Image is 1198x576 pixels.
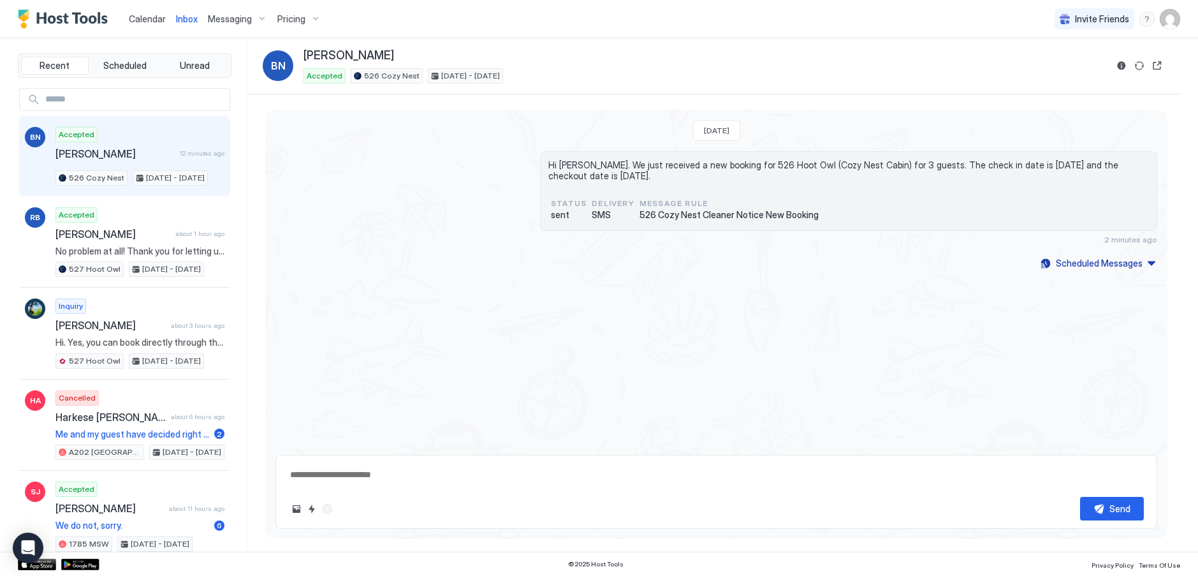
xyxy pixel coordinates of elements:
div: User profile [1160,9,1180,29]
button: Open reservation [1150,58,1165,73]
span: SMS [592,209,634,221]
button: Unread [161,57,228,75]
span: Recent [40,60,69,71]
div: menu [1139,11,1155,27]
span: Invite Friends [1075,13,1129,25]
span: Terms Of Use [1139,561,1180,569]
span: [DATE] [704,126,729,135]
a: Host Tools Logo [18,10,113,29]
span: Harkese [PERSON_NAME] [55,411,166,424]
div: Scheduled Messages [1056,256,1143,270]
span: A202 [GEOGRAPHIC_DATA] [69,447,141,458]
span: [DATE] - [DATE] [163,447,221,458]
span: 12 minutes ago [180,149,224,158]
span: 2 [217,429,222,439]
span: Pricing [277,13,305,25]
span: © 2025 Host Tools [568,560,624,568]
a: Terms Of Use [1139,558,1180,571]
span: [PERSON_NAME] [55,502,164,515]
span: 2 minutes ago [1104,235,1157,244]
span: [PERSON_NAME] [55,228,170,240]
a: App Store [18,559,56,570]
span: SJ [31,486,40,498]
span: Calendar [129,13,166,24]
span: Message Rule [639,198,819,209]
span: about 11 hours ago [169,505,224,513]
span: 526 Cozy Nest Cleaner Notice New Booking [639,209,819,221]
button: Recent [21,57,89,75]
span: BN [271,58,286,73]
span: Cancelled [59,392,96,404]
span: Hi. Yes, you can book directly through this website and save on guest fees charged by Airbnb or V... [55,337,224,348]
span: [DATE] - [DATE] [146,172,205,184]
span: Scheduled [103,60,147,71]
span: Unread [180,60,210,71]
input: Input Field [40,89,230,110]
span: 527 Hoot Owl [69,263,121,275]
span: [DATE] - [DATE] [142,263,201,275]
div: Send [1109,502,1130,515]
a: Privacy Policy [1092,558,1134,571]
span: We do not, sorry. [55,520,209,531]
span: [DATE] - [DATE] [441,70,500,82]
span: BN [30,131,41,143]
button: Scheduled Messages [1039,255,1157,272]
span: 6 [217,521,222,530]
span: Inquiry [59,300,83,312]
span: Accepted [59,129,94,140]
span: about 3 hours ago [171,321,224,330]
span: 526 Cozy Nest [364,70,420,82]
button: Scheduled [91,57,159,75]
span: No problem at all! Thank you for letting us know. [55,246,224,257]
span: Accepted [59,209,94,221]
a: Google Play Store [61,559,99,570]
span: Privacy Policy [1092,561,1134,569]
span: 1785 MSW [69,538,109,550]
span: sent [551,209,587,221]
button: Upload image [289,501,304,517]
span: Messaging [208,13,252,25]
button: Send [1080,497,1144,521]
button: Reservation information [1114,58,1129,73]
div: Open Intercom Messenger [13,533,43,563]
span: [DATE] - [DATE] [131,538,189,550]
a: Inbox [176,12,198,26]
span: RB [30,212,40,223]
span: Delivery [592,198,634,209]
span: HA [30,395,41,406]
span: Inbox [176,13,198,24]
span: status [551,198,587,209]
span: 527 Hoot Owl [69,355,121,367]
button: Sync reservation [1132,58,1147,73]
span: Accepted [59,484,94,495]
span: [PERSON_NAME] [303,48,394,63]
div: tab-group [18,54,231,78]
span: Accepted [307,70,342,82]
span: 526 Cozy Nest [69,172,124,184]
span: about 1 hour ago [175,230,224,238]
a: Calendar [129,12,166,26]
span: Me and my guest have decided right now we should wait until about December for our cabin trip. Th... [55,429,209,440]
span: [PERSON_NAME] [55,147,175,160]
span: about 6 hours ago [171,413,224,421]
button: Quick reply [304,501,319,517]
span: [DATE] - [DATE] [142,355,201,367]
span: [PERSON_NAME] [55,319,166,332]
span: Hi [PERSON_NAME]. We just received a new booking for 526 Hoot Owl (Cozy Nest Cabin) for 3 guests.... [548,159,1149,182]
